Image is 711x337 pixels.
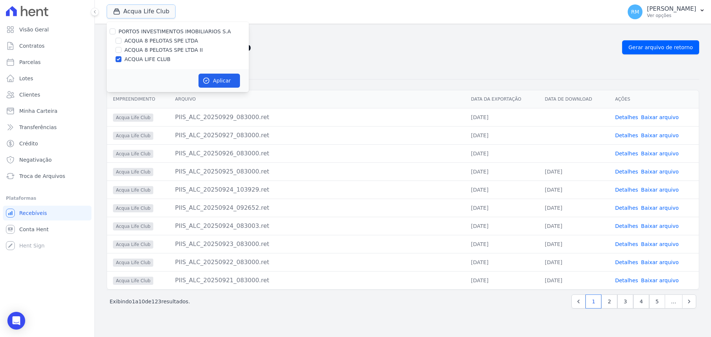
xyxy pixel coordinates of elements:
[615,169,638,175] a: Detalhes
[539,217,609,235] td: [DATE]
[19,91,40,98] span: Clientes
[641,205,679,211] a: Baixar arquivo
[107,4,176,18] button: Acqua Life Club
[3,206,91,220] a: Recebíveis
[641,114,679,120] a: Baixar arquivo
[539,235,609,253] td: [DATE]
[622,1,711,22] button: RM [PERSON_NAME] Ver opções
[465,162,539,181] td: [DATE]
[3,169,91,183] a: Troca de Arquivos
[641,187,679,193] a: Baixar arquivo
[3,38,91,53] a: Contratos
[465,271,539,289] td: [DATE]
[641,241,679,247] a: Baixar arquivo
[585,294,601,309] a: 1
[19,156,52,164] span: Negativação
[631,9,639,14] span: RM
[3,71,91,86] a: Lotes
[539,162,609,181] td: [DATE]
[19,107,57,115] span: Minha Carteira
[665,294,682,309] span: …
[649,294,665,309] a: 5
[465,144,539,162] td: [DATE]
[124,37,198,45] label: ACQUA 8 PELOTAS SPE LTDA
[19,75,33,82] span: Lotes
[539,271,609,289] td: [DATE]
[169,90,465,108] th: Arquivo
[641,151,679,156] a: Baixar arquivo
[615,205,638,211] a: Detalhes
[641,277,679,283] a: Baixar arquivo
[175,167,459,176] div: PIIS_ALC_20250925_083000.ret
[615,151,638,156] a: Detalhes
[641,223,679,229] a: Baixar arquivo
[641,169,679,175] a: Baixar arquivo
[615,223,638,229] a: Detalhes
[3,152,91,167] a: Negativação
[113,186,153,194] span: Acqua Life Club
[601,294,617,309] a: 2
[175,222,459,230] div: PIIS_ALC_20250924_083003.ret
[615,241,638,247] a: Detalhes
[3,55,91,70] a: Parcelas
[124,55,170,63] label: ACQUA LIFE CLUB
[175,276,459,285] div: PIIS_ALC_20250921_083000.ret
[3,87,91,102] a: Clientes
[465,199,539,217] td: [DATE]
[113,204,153,212] span: Acqua Life Club
[175,113,459,122] div: PIIS_ALC_20250929_083000.ret
[647,5,696,13] p: [PERSON_NAME]
[19,226,49,233] span: Conta Hent
[151,299,161,304] span: 123
[113,114,153,122] span: Acqua Life Club
[113,259,153,267] span: Acqua Life Club
[3,104,91,118] a: Minha Carteira
[3,120,91,135] a: Transferências
[465,90,539,108] th: Data da Exportação
[19,140,38,147] span: Crédito
[113,277,153,285] span: Acqua Life Club
[175,203,459,212] div: PIIS_ALC_20250924_092652.ret
[641,259,679,265] a: Baixar arquivo
[107,41,616,54] h2: Exportações de Retorno
[682,294,696,309] a: Next
[175,149,459,158] div: PIIS_ALC_20250926_083000.ret
[19,124,57,131] span: Transferências
[465,181,539,199] td: [DATE]
[113,150,153,158] span: Acqua Life Club
[3,22,91,37] a: Visão Geral
[175,240,459,249] div: PIIS_ALC_20250923_083000.ret
[615,114,638,120] a: Detalhes
[118,28,231,34] label: PORTO5 INVESTIMENTOS IMOBILIARIOS S.A
[7,312,25,330] div: Open Intercom Messenger
[3,136,91,151] a: Crédito
[617,294,633,309] a: 3
[19,26,49,33] span: Visão Geral
[465,126,539,144] td: [DATE]
[615,277,638,283] a: Detalhes
[6,194,89,203] div: Plataformas
[628,44,693,51] span: Gerar arquivo de retorno
[465,108,539,126] td: [DATE]
[3,222,91,237] a: Conta Hent
[633,294,649,309] a: 4
[19,172,65,180] span: Troca de Arquivos
[465,253,539,271] td: [DATE]
[539,181,609,199] td: [DATE]
[124,46,203,54] label: ACQUA 8 PELOTAS SPE LTDA II
[615,187,638,193] a: Detalhes
[641,132,679,138] a: Baixar arquivo
[113,222,153,230] span: Acqua Life Club
[19,42,44,50] span: Contratos
[175,131,459,140] div: PIIS_ALC_20250927_083000.ret
[609,90,699,108] th: Ações
[647,13,696,18] p: Ver opções
[615,259,638,265] a: Detalhes
[107,90,169,108] th: Empreendimento
[539,253,609,271] td: [DATE]
[132,299,135,304] span: 1
[622,40,699,54] a: Gerar arquivo de retorno
[19,58,41,66] span: Parcelas
[19,209,47,217] span: Recebíveis
[138,299,145,304] span: 10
